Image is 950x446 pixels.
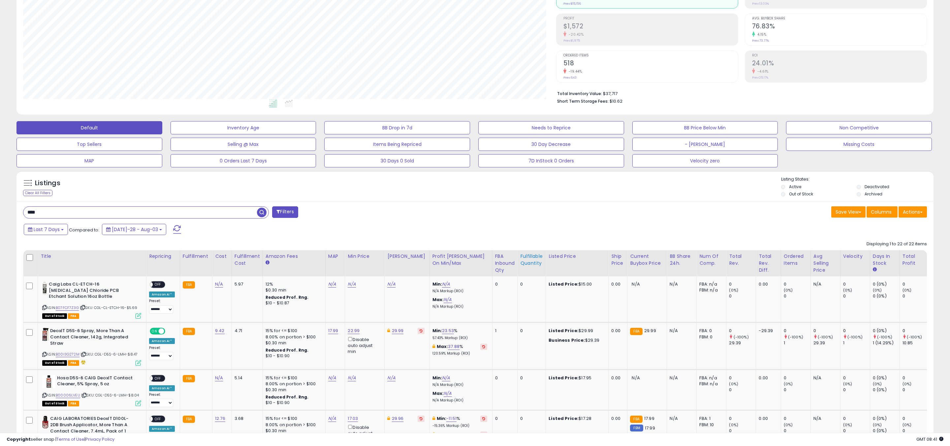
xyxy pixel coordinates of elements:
span: All listings that are currently out of stock and unavailable for purchase on Amazon [42,360,67,366]
div: Fulfillable Quantity [520,253,543,267]
th: The percentage added to the cost of goods (COGS) that forms the calculator for Min & Max prices. [429,250,492,276]
h5: Listings [35,179,60,188]
button: Actions [899,206,927,218]
div: Total Rev. [729,253,753,267]
p: 57.43% Markup (ROI) [432,336,487,340]
b: Reduced Prof. Rng. [266,394,309,400]
a: 23.53 [442,327,454,334]
div: Ordered Items [784,253,808,267]
a: 22.99 [348,327,360,334]
div: BB Share 24h. [670,253,694,267]
div: Listed Price [549,253,606,260]
small: Prev: 25.17% [752,76,768,80]
a: -11.51 [446,415,457,422]
a: N/A [387,281,395,288]
small: (0%) [873,422,882,428]
span: OFF [164,328,175,334]
button: 30 Days 0 Sold [324,154,470,167]
div: Clear All Filters [23,190,52,196]
div: % [432,416,487,428]
small: (0%) [873,381,882,387]
div: N/A [813,416,835,422]
div: 0 [784,281,810,287]
button: Inventory Age [171,121,316,134]
small: (0%) [873,288,882,293]
div: 0 [520,281,541,287]
small: FBA [630,416,642,423]
div: MAP [328,253,342,260]
div: 0 (0%) [873,281,900,287]
div: 0.00 [611,281,622,287]
button: Non Competitive [786,121,932,134]
small: (-100%) [907,334,922,340]
a: N/A [444,390,452,397]
span: Ordered Items [563,54,738,57]
div: 1 [843,340,870,346]
div: 12% [266,281,320,287]
div: Disable auto adjust min [348,424,379,443]
a: B07FCF7Z3G [56,305,79,311]
p: N/A Markup (ROI) [432,304,487,309]
div: 0 [729,375,756,381]
div: 0 [902,293,929,299]
b: Max: [437,343,448,350]
div: 0 [729,416,756,422]
div: FBA: n/a [699,281,721,287]
small: (0%) [784,288,793,293]
div: 0 [520,416,541,422]
h2: 518 [563,59,738,68]
small: (0%) [784,422,793,428]
div: $10 - $10.90 [266,400,320,406]
small: (0%) [729,381,738,387]
a: N/A [215,281,223,288]
small: (0%) [902,422,912,428]
div: Profit [PERSON_NAME] on Min/Max [432,253,490,267]
div: 0 [843,387,870,393]
small: (-100%) [877,334,892,340]
div: 0 [902,281,929,287]
small: (0%) [784,381,793,387]
a: N/A [442,375,450,381]
div: 0 [729,293,756,299]
b: Short Term Storage Fees: [557,98,609,104]
div: 0 [495,281,513,287]
img: 315xc0ucR+L._SL40_.jpg [42,281,47,294]
a: Privacy Policy [85,436,114,442]
div: $15.00 [549,281,603,287]
small: FBA [183,416,195,423]
span: 17.99 [644,415,654,422]
div: seller snap | | [7,436,114,443]
div: 0 [902,375,929,381]
b: CAIG LABORATORIES DeoxIT D100L-2DB Brush Applicator, More Than A Contact Cleaner, 7.4mL, Pack of 1 [50,416,130,436]
div: Amazon AI * [149,292,175,297]
b: Min: [432,281,442,287]
div: N/A [813,375,835,381]
div: Preset: [149,393,175,407]
p: 120.59% Markup (ROI) [432,351,487,356]
a: 12.76 [215,415,225,422]
b: Min: [432,375,442,381]
div: Preset: [149,299,175,314]
span: Profit [563,17,738,20]
span: All listings that are currently out of stock and unavailable for purchase on Amazon [42,401,67,406]
button: Missing Costs [786,138,932,151]
span: | SKU: CGL-D5S-6-LMH-$8.47 [80,352,138,357]
p: N/A Markup (ROI) [432,289,487,293]
div: 1 [495,328,513,334]
div: ASIN: [42,328,141,365]
div: Days In Stock [873,253,897,267]
div: $17.28 [549,416,603,422]
div: Fulfillment Cost [235,253,260,267]
button: Needs to Reprice [478,121,624,134]
div: Disable auto adjust min [348,336,379,355]
h2: 76.83% [752,22,927,31]
div: $0.30 min [266,340,320,346]
small: -19.44% [566,69,582,74]
button: Selling @ Max [171,138,316,151]
small: (-100%) [818,334,833,340]
div: 5.97 [235,281,258,287]
div: 0 [902,328,929,334]
a: B00I3G272M [56,352,79,357]
div: 0 [495,416,513,422]
div: 0 (0%) [873,293,900,299]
